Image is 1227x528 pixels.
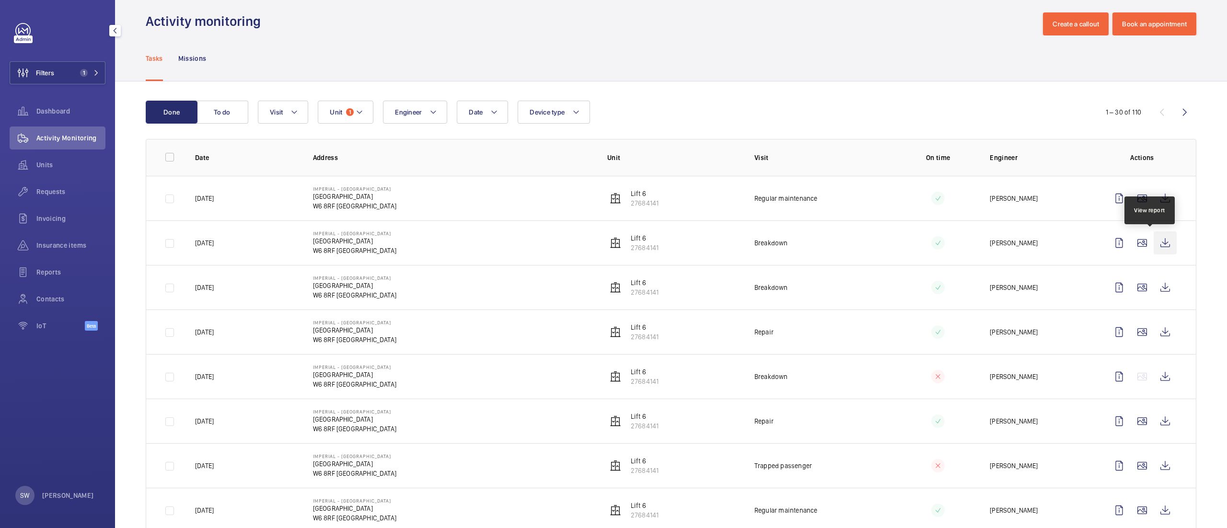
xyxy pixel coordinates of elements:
p: [PERSON_NAME] [990,283,1038,292]
p: W6 8RF [GEOGRAPHIC_DATA] [313,513,396,523]
span: Insurance items [36,241,105,250]
p: [GEOGRAPHIC_DATA] [313,281,396,290]
button: Create a callout [1043,12,1109,35]
p: Repair [754,327,774,337]
p: Lift 6 [631,322,659,332]
p: [GEOGRAPHIC_DATA] [313,504,396,513]
p: Breakdown [754,283,788,292]
p: [DATE] [195,372,214,381]
p: Imperial - [GEOGRAPHIC_DATA] [313,275,396,281]
p: W6 8RF [GEOGRAPHIC_DATA] [313,424,396,434]
p: [PERSON_NAME] [42,491,94,500]
p: [DATE] [195,194,214,203]
button: Book an appointment [1112,12,1196,35]
h1: Activity monitoring [146,12,266,30]
p: Imperial - [GEOGRAPHIC_DATA] [313,186,396,192]
p: 27684141 [631,198,659,208]
p: 27684141 [631,377,659,386]
p: Lift 6 [631,456,659,466]
p: [GEOGRAPHIC_DATA] [313,325,396,335]
span: Visit [270,108,283,116]
span: Engineer [395,108,422,116]
p: [DATE] [195,461,214,471]
span: Activity Monitoring [36,133,105,143]
p: [GEOGRAPHIC_DATA] [313,459,396,469]
p: Lift 6 [631,233,659,243]
p: Imperial - [GEOGRAPHIC_DATA] [313,498,396,504]
p: [PERSON_NAME] [990,327,1038,337]
p: W6 8RF [GEOGRAPHIC_DATA] [313,201,396,211]
img: elevator.svg [610,371,621,382]
div: View report [1134,206,1165,215]
span: Beta [85,321,98,331]
p: [PERSON_NAME] [990,461,1038,471]
p: 27684141 [631,332,659,342]
p: Breakdown [754,238,788,248]
p: Lift 6 [631,278,659,287]
p: [PERSON_NAME] [990,505,1038,515]
img: elevator.svg [610,282,621,293]
p: W6 8RF [GEOGRAPHIC_DATA] [313,379,396,389]
p: Unit [607,153,739,162]
p: Lift 6 [631,501,659,510]
p: Breakdown [754,372,788,381]
p: 27684141 [631,421,659,431]
p: W6 8RF [GEOGRAPHIC_DATA] [313,469,396,478]
button: Engineer [383,101,447,124]
img: elevator.svg [610,415,621,427]
p: On time [902,153,974,162]
div: 1 – 30 of 110 [1106,107,1141,117]
button: Filters1 [10,61,105,84]
p: W6 8RF [GEOGRAPHIC_DATA] [313,335,396,344]
button: Date [457,101,508,124]
p: Trapped passenger [754,461,812,471]
img: elevator.svg [610,505,621,516]
p: Lift 6 [631,367,659,377]
p: Regular maintenance [754,505,817,515]
button: To do [197,101,248,124]
img: elevator.svg [610,460,621,471]
span: Requests [36,187,105,196]
img: elevator.svg [610,237,621,249]
p: [DATE] [195,505,214,515]
p: [PERSON_NAME] [990,372,1038,381]
span: Units [36,160,105,170]
span: Device type [530,108,565,116]
span: Contacts [36,294,105,304]
p: [PERSON_NAME] [990,238,1038,248]
button: Done [146,101,197,124]
span: Reports [36,267,105,277]
p: Lift 6 [631,189,659,198]
p: Visit [754,153,886,162]
span: Unit [330,108,342,116]
p: W6 8RF [GEOGRAPHIC_DATA] [313,246,396,255]
p: Imperial - [GEOGRAPHIC_DATA] [313,230,396,236]
p: W6 8RF [GEOGRAPHIC_DATA] [313,290,396,300]
p: [GEOGRAPHIC_DATA] [313,414,396,424]
p: [GEOGRAPHIC_DATA] [313,192,396,201]
p: Imperial - [GEOGRAPHIC_DATA] [313,409,396,414]
button: Unit1 [318,101,373,124]
span: Filters [36,68,54,78]
span: Invoicing [36,214,105,223]
img: elevator.svg [610,193,621,204]
p: Date [195,153,298,162]
p: [DATE] [195,283,214,292]
p: [GEOGRAPHIC_DATA] [313,370,396,379]
p: Imperial - [GEOGRAPHIC_DATA] [313,364,396,370]
p: [PERSON_NAME] [990,416,1038,426]
p: [DATE] [195,416,214,426]
span: 1 [346,108,354,116]
span: Dashboard [36,106,105,116]
p: Imperial - [GEOGRAPHIC_DATA] [313,453,396,459]
img: elevator.svg [610,326,621,338]
p: [GEOGRAPHIC_DATA] [313,236,396,246]
p: [DATE] [195,238,214,248]
p: 27684141 [631,243,659,253]
p: Regular maintenance [754,194,817,203]
span: 1 [80,69,88,77]
p: Tasks [146,54,163,63]
p: Address [313,153,592,162]
button: Device type [518,101,590,124]
span: Date [469,108,483,116]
